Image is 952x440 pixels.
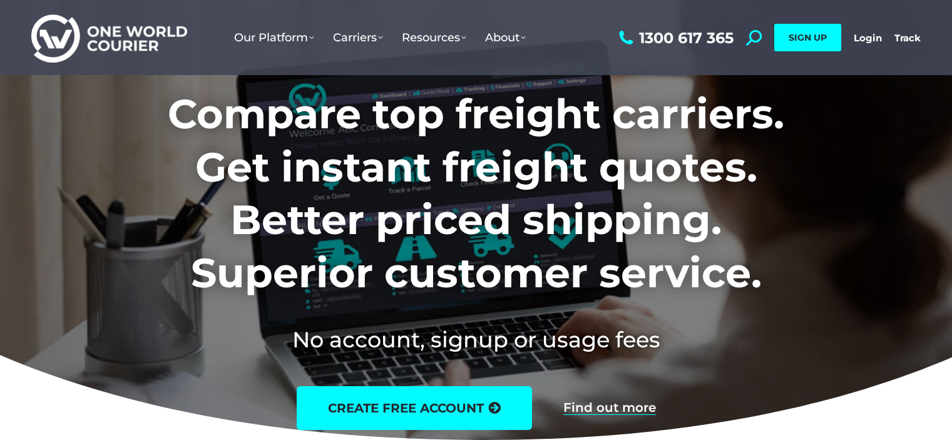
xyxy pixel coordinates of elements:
[894,32,921,44] a: Track
[31,13,187,63] img: One World Courier
[616,30,734,46] a: 1300 617 365
[85,324,867,355] h2: No account, signup or usage fees
[234,31,314,44] span: Our Platform
[324,18,392,57] a: Carriers
[225,18,324,57] a: Our Platform
[392,18,476,57] a: Resources
[774,24,841,51] a: SIGN UP
[485,31,526,44] span: About
[854,32,882,44] a: Login
[297,386,532,430] a: create free account
[563,401,656,415] a: Find out more
[85,88,867,299] h1: Compare top freight carriers. Get instant freight quotes. Better priced shipping. Superior custom...
[476,18,535,57] a: About
[333,31,383,44] span: Carriers
[789,32,827,43] span: SIGN UP
[402,31,466,44] span: Resources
